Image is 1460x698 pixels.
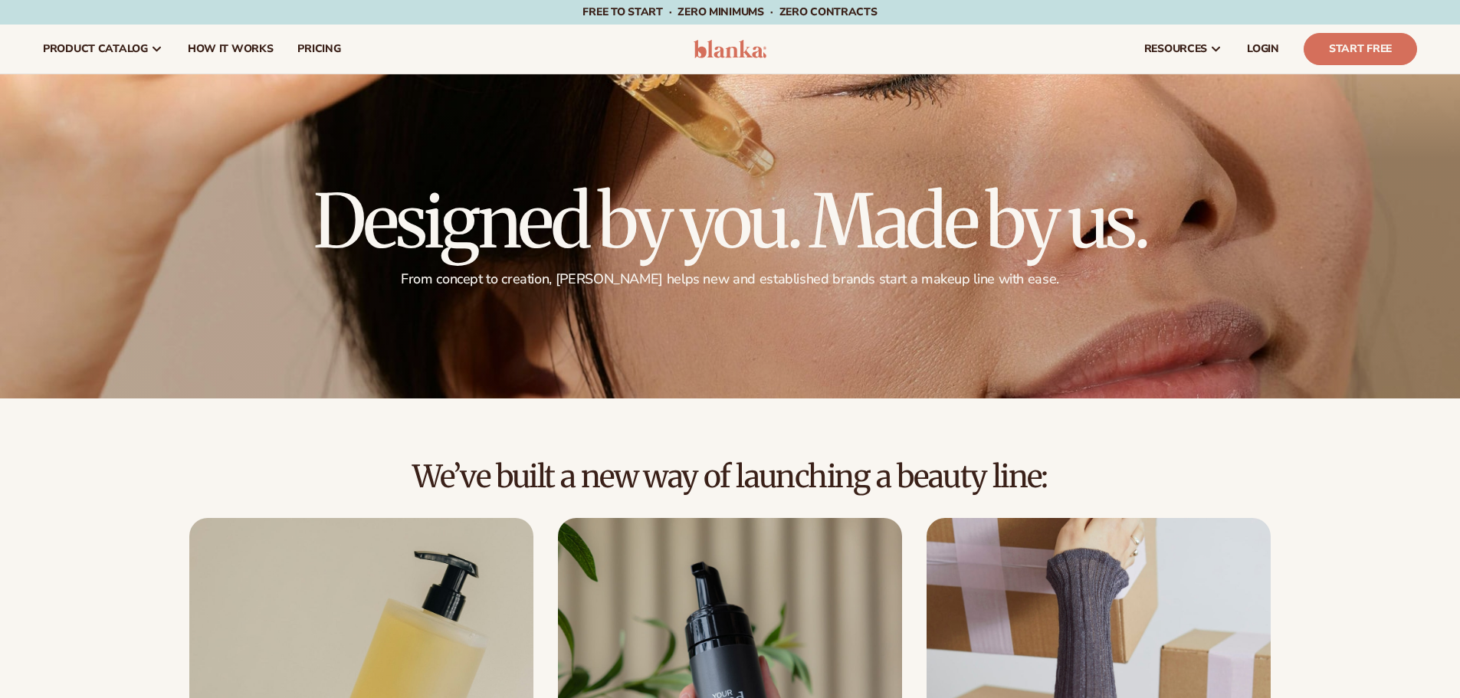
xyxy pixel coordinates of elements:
a: product catalog [31,25,176,74]
p: From concept to creation, [PERSON_NAME] helps new and established brands start a makeup line with... [313,270,1147,288]
h1: Designed by you. Made by us. [313,185,1147,258]
span: LOGIN [1247,43,1279,55]
a: resources [1132,25,1235,74]
span: Free to start · ZERO minimums · ZERO contracts [582,5,877,19]
a: How It Works [176,25,286,74]
span: product catalog [43,43,148,55]
span: pricing [297,43,340,55]
img: logo [694,40,766,58]
a: Start Free [1304,33,1417,65]
span: resources [1144,43,1207,55]
span: How It Works [188,43,274,55]
a: LOGIN [1235,25,1291,74]
h2: We’ve built a new way of launching a beauty line: [43,460,1417,493]
a: pricing [285,25,353,74]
